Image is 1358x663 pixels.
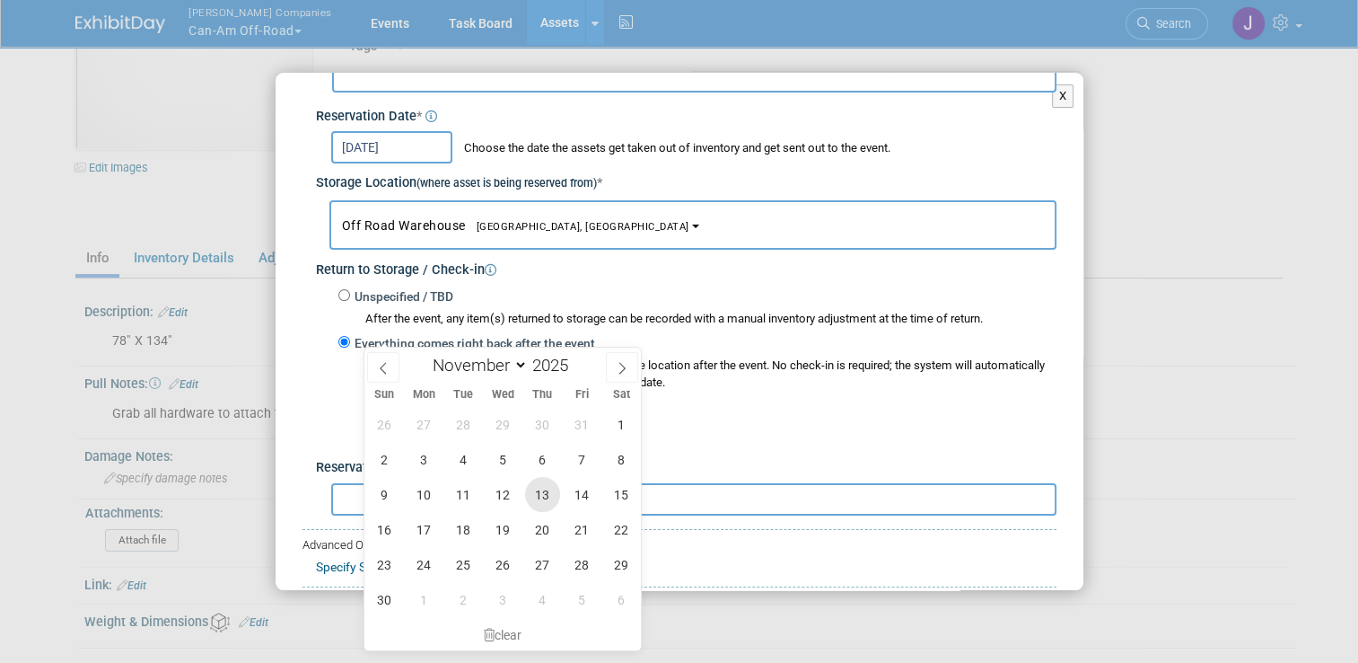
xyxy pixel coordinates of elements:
div: clear [364,620,641,650]
span: Tue [443,389,483,401]
div: Storage Location [316,164,1056,193]
span: November 20, 2025 [525,512,560,547]
span: December 4, 2025 [525,582,560,617]
span: November 10, 2025 [407,477,442,512]
span: November 22, 2025 [604,512,639,547]
span: October 31, 2025 [565,407,600,442]
span: November 6, 2025 [525,442,560,477]
span: November 30, 2025 [367,582,402,617]
span: Choose the date the assets get taken out of inventory and get sent out to the event. [455,141,890,155]
span: December 6, 2025 [604,582,639,617]
span: November 9, 2025 [367,477,402,512]
span: October 29, 2025 [486,407,521,442]
span: Reservation Notes [316,460,423,475]
span: October 30, 2025 [525,407,560,442]
span: December 1, 2025 [407,582,442,617]
small: (where asset is being reserved from) [416,177,597,190]
span: Wed [483,389,522,401]
span: October 27, 2025 [407,407,442,442]
span: November 13, 2025 [525,477,560,512]
span: December 5, 2025 [565,582,600,617]
span: November 18, 2025 [446,512,481,547]
span: November 14, 2025 [565,477,600,512]
span: December 3, 2025 [486,582,521,617]
span: November 19, 2025 [486,512,521,547]
select: Month [425,354,528,376]
input: Year [528,355,582,376]
label: Unspecified / TBD [350,288,453,306]
span: December 2, 2025 [446,582,481,617]
span: November 12, 2025 [486,477,521,512]
span: Sat [601,389,641,401]
span: November 8, 2025 [604,442,639,477]
div: After the event, any item(s) returned to storage can be recorded with a manual inventory adjustme... [338,306,1056,328]
button: Off Road Warehouse[GEOGRAPHIC_DATA], [GEOGRAPHIC_DATA] [329,200,1056,250]
input: Reservation Date [331,131,452,164]
span: November 15, 2025 [604,477,639,512]
span: November 29, 2025 [604,547,639,582]
span: November 23, 2025 [367,547,402,582]
span: Thu [522,389,562,401]
span: November 25, 2025 [446,547,481,582]
span: Fri [562,389,601,401]
div: All checked-out items will return to the original storage location after the event. No check-in i... [365,358,1056,392]
div: Reservation Date [316,97,1056,127]
span: November 4, 2025 [446,442,481,477]
span: November 16, 2025 [367,512,402,547]
span: Off Road Warehouse [342,218,689,233]
span: November 26, 2025 [486,547,521,582]
span: November 1, 2025 [604,407,639,442]
span: October 26, 2025 [367,407,402,442]
span: November 27, 2025 [525,547,560,582]
label: Everything comes right back after the event [350,335,595,353]
div: Return Date: [365,396,1056,412]
span: Sun [364,389,404,401]
span: November 11, 2025 [446,477,481,512]
span: November 3, 2025 [407,442,442,477]
a: Specify Shipping Logistics Category [316,560,513,574]
div: Return to Storage / Check-in [316,250,1056,280]
span: November 17, 2025 [407,512,442,547]
span: Mon [404,389,443,401]
div: Advanced Options [302,537,1056,554]
span: November 7, 2025 [565,442,600,477]
button: X [1052,84,1074,108]
span: [GEOGRAPHIC_DATA], [GEOGRAPHIC_DATA] [466,221,689,233]
span: November 2, 2025 [367,442,402,477]
span: October 28, 2025 [446,407,481,442]
span: November 5, 2025 [486,442,521,477]
span: November 28, 2025 [565,547,600,582]
span: November 21, 2025 [565,512,600,547]
span: November 24, 2025 [407,547,442,582]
